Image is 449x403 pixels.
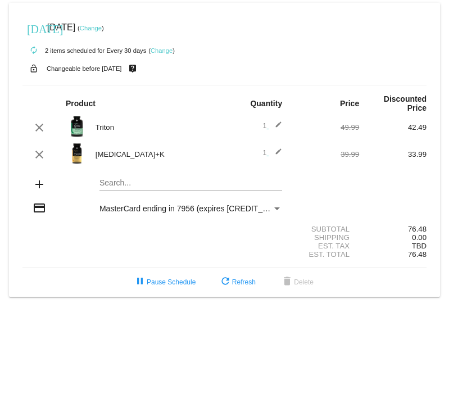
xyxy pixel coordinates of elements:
mat-icon: edit [269,148,282,161]
a: Change [80,25,102,31]
mat-icon: autorenew [27,44,40,57]
span: 1 [262,121,282,130]
strong: Price [340,99,359,108]
mat-icon: delete [280,275,294,289]
div: Triton [90,123,225,132]
strong: Product [66,99,96,108]
input: Search... [99,179,282,188]
strong: Quantity [250,99,282,108]
div: Est. Total [292,250,359,259]
button: Delete [271,272,323,292]
div: 39.99 [292,150,359,159]
span: 0.00 [412,233,427,242]
mat-icon: edit [269,121,282,134]
img: Image-1-Carousel-Triton-Transp.png [66,115,88,138]
mat-icon: lock_open [27,61,40,76]
mat-icon: live_help [126,61,139,76]
mat-icon: credit_card [33,201,46,215]
strong: Discounted Price [384,94,427,112]
div: Subtotal [292,225,359,233]
div: 33.99 [359,150,427,159]
a: Change [151,47,173,54]
div: 76.48 [359,225,427,233]
mat-icon: add [33,178,46,191]
span: 76.48 [408,250,427,259]
small: 2 items scheduled for Every 30 days [22,47,146,54]
div: Shipping [292,233,359,242]
mat-icon: [DATE] [27,21,40,35]
div: Est. Tax [292,242,359,250]
button: Pause Schedule [124,272,205,292]
span: Refresh [219,278,256,286]
small: ( ) [148,47,175,54]
span: 1 [262,148,282,157]
mat-icon: clear [33,148,46,161]
small: ( ) [78,25,104,31]
button: Refresh [210,272,265,292]
small: Changeable before [DATE] [47,65,122,72]
mat-icon: refresh [219,275,232,289]
div: 49.99 [292,123,359,132]
div: [MEDICAL_DATA]+K [90,150,225,159]
span: Delete [280,278,314,286]
span: Pause Schedule [133,278,196,286]
div: 42.49 [359,123,427,132]
span: TBD [412,242,427,250]
mat-icon: clear [33,121,46,134]
mat-select: Payment Method [99,204,282,213]
mat-icon: pause [133,275,147,289]
img: Image-1-Carousel-Vitamin-DK-Photoshoped-1000x1000-1.png [66,142,88,165]
span: MasterCard ending in 7956 (expires [CREDIT_CARD_DATA]) [99,204,314,213]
